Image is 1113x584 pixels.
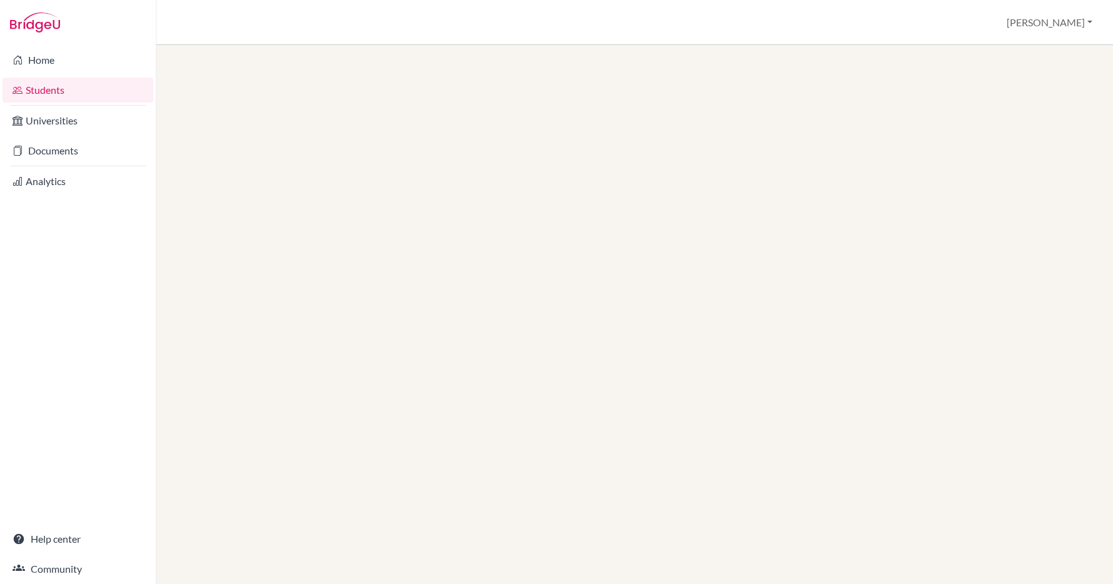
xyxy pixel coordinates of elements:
a: Students [3,78,153,103]
a: Documents [3,138,153,163]
a: Community [3,556,153,581]
a: Home [3,48,153,73]
a: Universities [3,108,153,133]
button: [PERSON_NAME] [1001,11,1098,34]
a: Analytics [3,169,153,194]
a: Help center [3,526,153,551]
img: Bridge-U [10,13,60,33]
